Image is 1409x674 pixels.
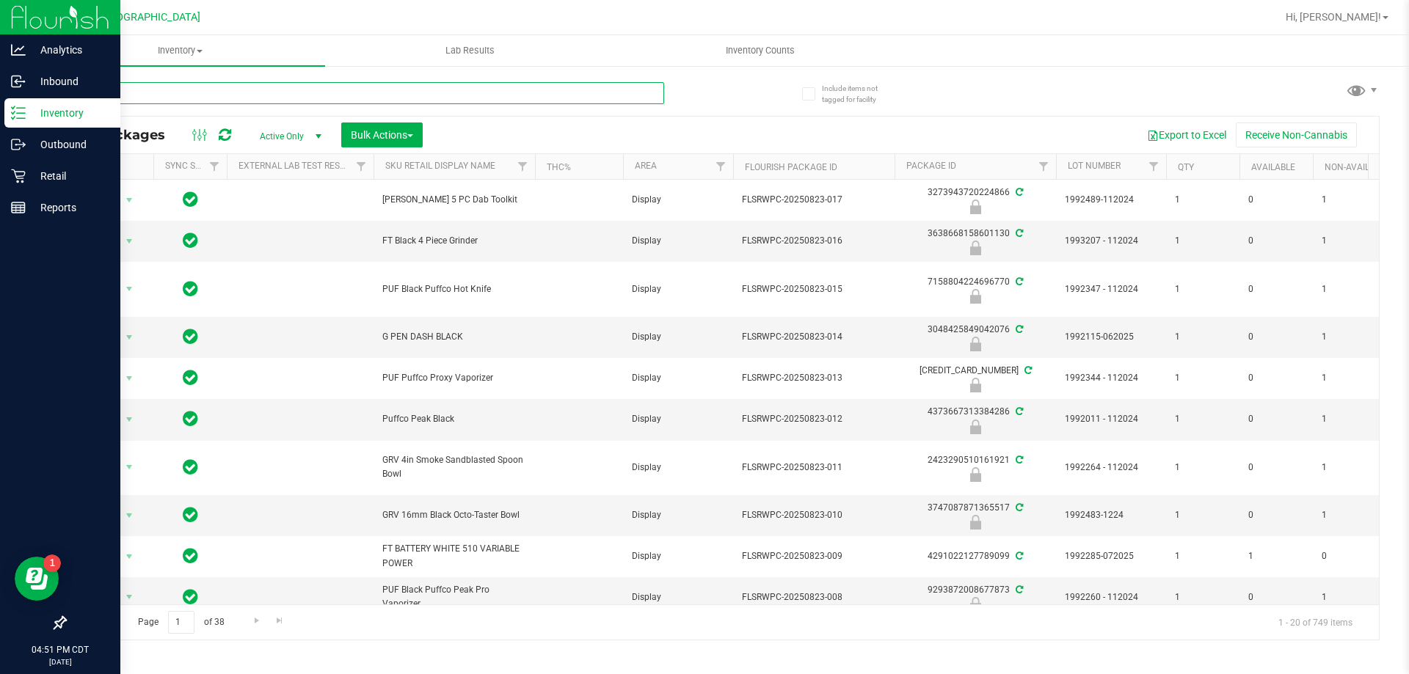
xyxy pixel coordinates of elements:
span: Sync from Compliance System [1013,502,1023,513]
span: FLSRWPC-20250823-014 [742,330,886,344]
a: Go to the last page [269,611,291,631]
span: PUF Puffco Proxy Vaporizer [382,371,526,385]
span: Sync from Compliance System [1013,455,1023,465]
div: 9293872008677873 [892,583,1058,612]
a: External Lab Test Result [239,161,354,171]
inline-svg: Outbound [11,137,26,152]
span: select [120,368,139,389]
span: GRV 4in Smoke Sandblasted Spoon Bowl [382,453,526,481]
span: Sync from Compliance System [1013,585,1023,595]
span: 1992489-112024 [1065,193,1157,207]
span: 1 [1175,330,1231,344]
div: Quarantine [892,199,1058,214]
a: Filter [1142,154,1166,179]
a: Lot Number [1068,161,1121,171]
inline-svg: Inbound [11,74,26,89]
span: [GEOGRAPHIC_DATA] [100,11,200,23]
span: 1992344 - 112024 [1065,371,1157,385]
span: Display [632,590,724,604]
span: 1 [1322,412,1377,426]
span: FLSRWPC-20250823-015 [742,282,886,296]
span: In Sync [183,189,198,210]
span: Sync from Compliance System [1022,365,1032,376]
span: In Sync [183,457,198,477]
span: PUF Black Puffco Peak Pro Vaporizer [382,583,526,611]
span: 1 [1175,461,1231,475]
div: 3048425849042076 [892,323,1058,351]
span: FLSRWPC-20250823-008 [742,590,886,604]
span: select [120,279,139,299]
span: Bulk Actions [351,129,413,141]
span: Sync from Compliance System [1013,551,1023,561]
a: Filter [511,154,535,179]
span: In Sync [183,230,198,251]
span: Display [632,193,724,207]
span: FLSRWPC-20250823-016 [742,234,886,248]
p: [DATE] [7,656,114,667]
span: 1 [1175,234,1231,248]
span: 1 [1175,549,1231,563]
a: Filter [709,154,733,179]
div: 4291022127789099 [892,549,1058,563]
span: 0 [1248,371,1304,385]
input: 1 [168,611,194,634]
div: 7158804224696770 [892,275,1058,304]
span: Sync from Compliance System [1013,187,1023,197]
div: [CREDIT_CARD_NUMBER] [892,364,1058,392]
span: Inventory Counts [706,44,815,57]
span: select [120,546,139,567]
div: Quarantine [892,289,1058,304]
span: Sync from Compliance System [1013,406,1023,417]
span: 1 [1322,461,1377,475]
span: Display [632,508,724,522]
div: Quarantine [892,337,1058,351]
span: select [120,587,139,607]
span: In Sync [183,587,198,607]
span: FT Black 4 Piece Grinder [382,234,526,248]
div: 3638668158601130 [892,227,1058,255]
span: 0 [1322,549,1377,563]
span: select [120,409,139,430]
span: In Sync [183,409,198,429]
span: Display [632,234,724,248]
span: select [120,327,139,348]
span: Display [632,330,724,344]
span: 0 [1248,193,1304,207]
a: Filter [1032,154,1056,179]
input: Search Package ID, Item Name, SKU, Lot or Part Number... [65,82,664,104]
iframe: Resource center unread badge [43,554,61,572]
div: Quarantine [892,420,1058,434]
span: 1 [1248,549,1304,563]
span: 1 [1322,193,1377,207]
span: 1 [1175,282,1231,296]
span: PUF Black Puffco Hot Knife [382,282,526,296]
span: Page of 38 [125,611,236,634]
span: 0 [1248,282,1304,296]
span: 1992483-1224 [1065,508,1157,522]
span: select [120,231,139,252]
span: 1 - 20 of 749 items [1267,611,1364,633]
span: 1 [1175,508,1231,522]
div: Quarantine [892,378,1058,392]
p: Outbound [26,136,114,153]
span: 1 [1322,234,1377,248]
p: Inbound [26,73,114,90]
span: FLSRWPC-20250823-012 [742,412,886,426]
span: Lab Results [426,44,514,57]
iframe: Resource center [15,557,59,601]
span: FT BATTERY WHITE 510 VARIABLE POWER [382,542,526,570]
a: Sku Retail Display Name [385,161,495,171]
span: 0 [1248,234,1304,248]
a: Sync Status [165,161,222,171]
span: 1 [1175,371,1231,385]
span: [PERSON_NAME] 5 PC Dab Toolkit [382,193,526,207]
button: Export to Excel [1137,122,1236,147]
a: Go to the next page [246,611,267,631]
button: Receive Non-Cannabis [1236,122,1357,147]
a: Lab Results [325,35,615,66]
a: THC% [547,162,571,172]
span: Display [632,549,724,563]
button: Bulk Actions [341,122,423,147]
span: Display [632,461,724,475]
